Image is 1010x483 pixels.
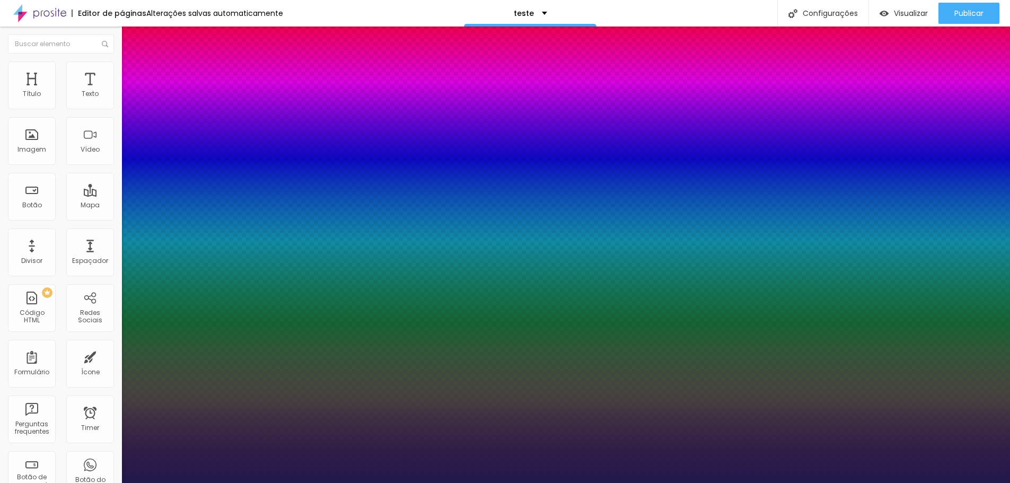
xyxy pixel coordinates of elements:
[11,309,52,324] div: Código HTML
[8,34,114,54] input: Buscar elemento
[11,420,52,436] div: Perguntas frequentes
[72,257,108,265] div: Espaçador
[954,9,983,17] span: Publicar
[869,3,938,24] button: Visualizar
[82,90,99,98] div: Texto
[894,9,928,17] span: Visualizar
[81,368,100,376] div: Ícone
[880,9,889,18] img: view-1.svg
[69,309,111,324] div: Redes Sociais
[146,10,283,17] div: Alterações salvas automaticamente
[14,368,49,376] div: Formulário
[81,424,99,432] div: Timer
[81,146,100,153] div: Vídeo
[788,9,797,18] img: Icone
[102,41,108,47] img: Icone
[17,146,46,153] div: Imagem
[21,257,42,265] div: Divisor
[72,10,146,17] div: Editor de páginas
[514,10,534,17] p: teste
[81,201,100,209] div: Mapa
[23,90,41,98] div: Título
[938,3,999,24] button: Publicar
[22,201,42,209] div: Botão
